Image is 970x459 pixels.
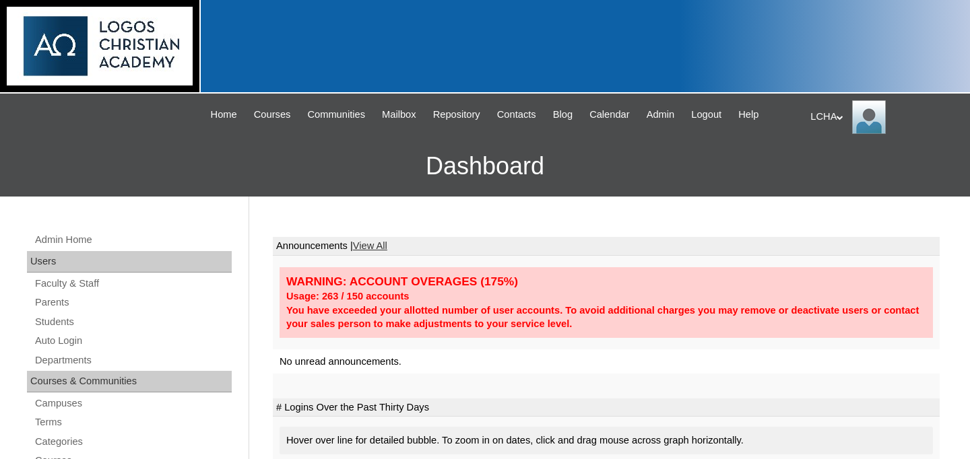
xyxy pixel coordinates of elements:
[27,371,232,392] div: Courses & Communities
[497,107,536,122] span: Contacts
[34,332,232,349] a: Auto Login
[433,107,480,122] span: Repository
[34,275,232,292] a: Faculty & Staff
[426,107,487,122] a: Repository
[34,395,232,412] a: Campuses
[300,107,372,122] a: Communities
[307,107,365,122] span: Communities
[684,107,728,122] a: Logout
[583,107,636,122] a: Calendar
[273,398,940,417] td: # Logins Over the Past Thirty Days
[375,107,423,122] a: Mailbox
[204,107,244,122] a: Home
[273,237,940,256] td: Announcements |
[254,107,291,122] span: Courses
[34,232,232,248] a: Admin Home
[27,251,232,273] div: Users
[810,100,957,134] div: LCHA
[34,352,232,369] a: Departments
[7,7,193,85] img: logo-white.png
[211,107,237,122] span: Home
[640,107,682,122] a: Admin
[852,100,886,134] img: LCHA Admin
[647,107,675,122] span: Admin
[546,107,579,122] a: Blog
[353,240,387,251] a: View All
[34,433,232,450] a: Categories
[286,274,926,289] div: WARNING: ACCOUNT OVERAGES (175%)
[280,427,933,454] div: Hover over line for detailed bubble. To zoom in on dates, click and drag mouse across graph horiz...
[273,349,940,374] td: No unread announcements.
[732,107,765,122] a: Help
[490,107,543,122] a: Contacts
[286,304,926,331] div: You have exceeded your allotted number of user accounts. To avoid additional charges you may remo...
[286,291,409,302] strong: Usage: 263 / 150 accounts
[7,136,963,197] h3: Dashboard
[382,107,416,122] span: Mailbox
[34,294,232,311] a: Parents
[247,107,298,122] a: Courses
[34,314,232,330] a: Students
[589,107,629,122] span: Calendar
[553,107,573,122] span: Blog
[738,107,758,122] span: Help
[691,107,721,122] span: Logout
[34,414,232,431] a: Terms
